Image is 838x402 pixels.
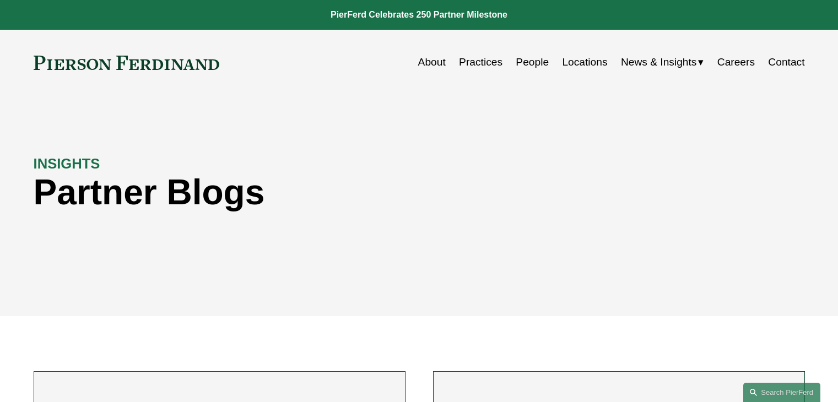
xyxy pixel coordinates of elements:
[621,52,704,73] a: folder dropdown
[34,172,612,213] h1: Partner Blogs
[34,156,100,171] strong: INSIGHTS
[768,52,804,73] a: Contact
[562,52,607,73] a: Locations
[717,52,755,73] a: Careers
[621,53,697,72] span: News & Insights
[516,52,549,73] a: People
[743,383,820,402] a: Search this site
[418,52,446,73] a: About
[459,52,502,73] a: Practices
